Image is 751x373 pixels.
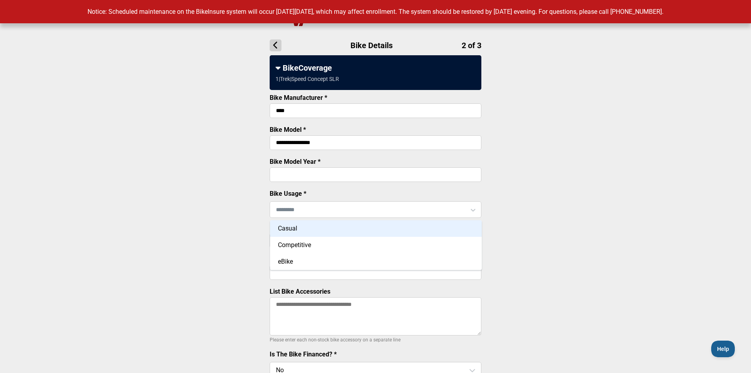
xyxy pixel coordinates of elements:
label: Bike Purchase Price * [270,224,331,231]
div: BikeCoverage [276,63,475,73]
div: eBike [270,253,482,270]
label: Bike Manufacturer * [270,94,327,101]
div: Casual [270,220,482,237]
label: Bike Model Year * [270,158,321,165]
iframe: Toggle Customer Support [711,341,735,357]
h1: Bike Details [270,39,481,51]
label: Bike Serial Number [270,256,325,263]
label: Is The Bike Financed? * [270,351,337,358]
span: 2 of 3 [462,41,481,50]
p: Please enter each non-stock bike accessory on a separate line [270,335,481,345]
div: 1 | Trek | Speed Concept SLR [276,76,339,82]
label: List Bike Accessories [270,288,330,295]
label: Bike Model * [270,126,306,133]
div: Competitive [270,237,482,253]
label: Bike Usage * [270,190,306,197]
